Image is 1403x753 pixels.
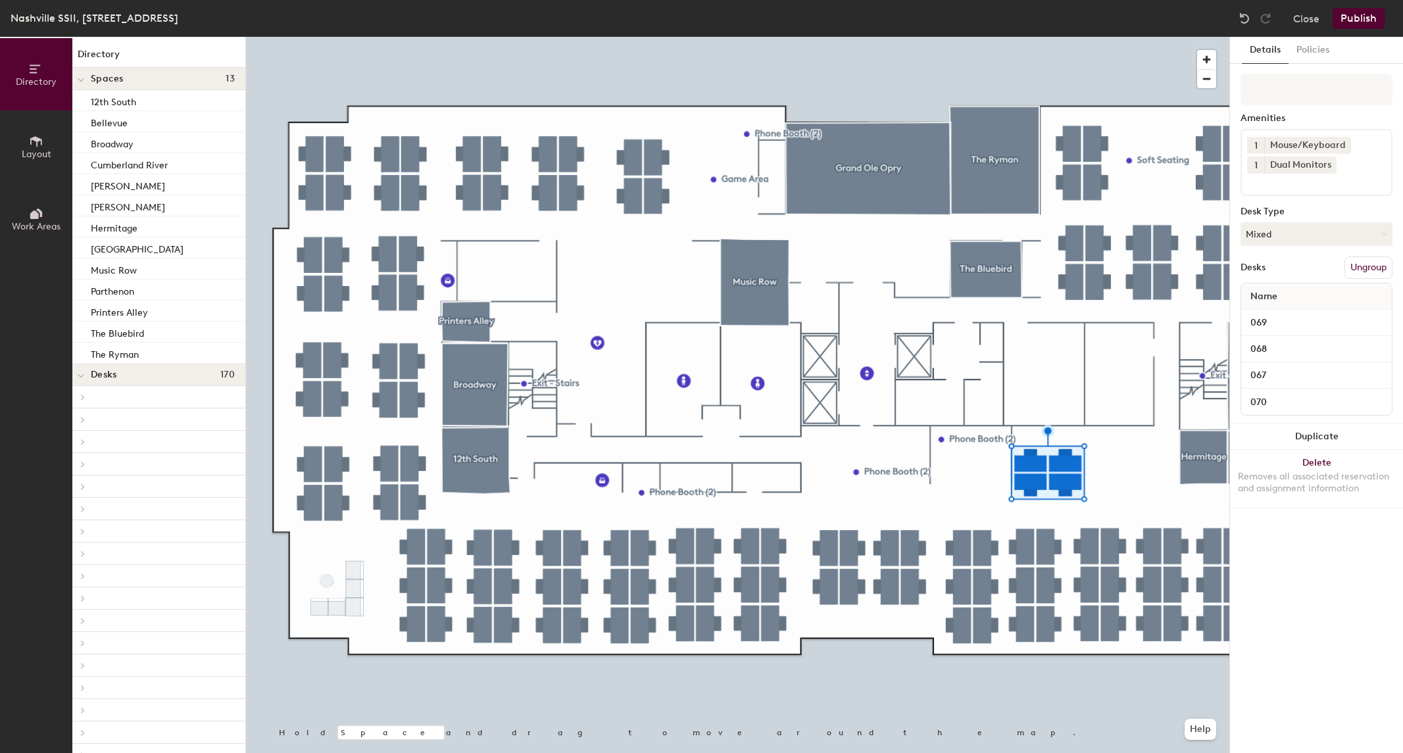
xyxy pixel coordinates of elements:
span: Layout [22,149,51,160]
span: 1 [1254,158,1258,172]
p: 12th South [91,93,136,108]
div: Nashville SSII, [STREET_ADDRESS] [11,10,178,26]
span: Work Areas [12,221,61,232]
h1: Directory [72,47,245,68]
p: Broadway [91,135,134,150]
span: 170 [220,370,235,380]
button: Details [1242,37,1289,64]
div: Desks [1241,262,1266,273]
button: 1 [1247,137,1264,154]
p: Music Row [91,261,137,276]
div: Desk Type [1241,206,1392,217]
p: [PERSON_NAME] [91,198,165,213]
div: Amenities [1241,113,1392,124]
img: Redo [1259,12,1272,25]
input: Unnamed desk [1244,366,1389,385]
button: Mixed [1241,222,1392,246]
span: 1 [1254,139,1258,153]
input: Unnamed desk [1244,314,1389,332]
p: The Ryman [91,345,139,360]
img: Undo [1238,12,1251,25]
button: Policies [1289,37,1337,64]
button: Publish [1333,8,1385,29]
div: Dual Monitors [1264,157,1337,174]
span: Name [1244,285,1284,308]
p: The Bluebird [91,324,144,339]
span: 13 [226,74,235,84]
p: Hermitage [91,219,137,234]
button: Close [1293,8,1319,29]
div: Removes all associated reservation and assignment information [1238,471,1395,495]
div: Mouse/Keyboard [1264,137,1351,154]
input: Unnamed desk [1244,393,1389,411]
p: [GEOGRAPHIC_DATA] [91,240,184,255]
span: Spaces [91,74,124,84]
p: Cumberland River [91,156,168,171]
button: Ungroup [1344,256,1392,279]
p: [PERSON_NAME] [91,177,165,192]
p: Parthenon [91,282,134,297]
p: Bellevue [91,114,128,129]
span: Desks [91,370,116,380]
span: Directory [16,76,57,87]
button: DeleteRemoves all associated reservation and assignment information [1230,450,1403,508]
button: 1 [1247,157,1264,174]
button: Help [1185,719,1216,740]
button: Duplicate [1230,424,1403,450]
p: Printers Alley [91,303,148,318]
input: Unnamed desk [1244,340,1389,358]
